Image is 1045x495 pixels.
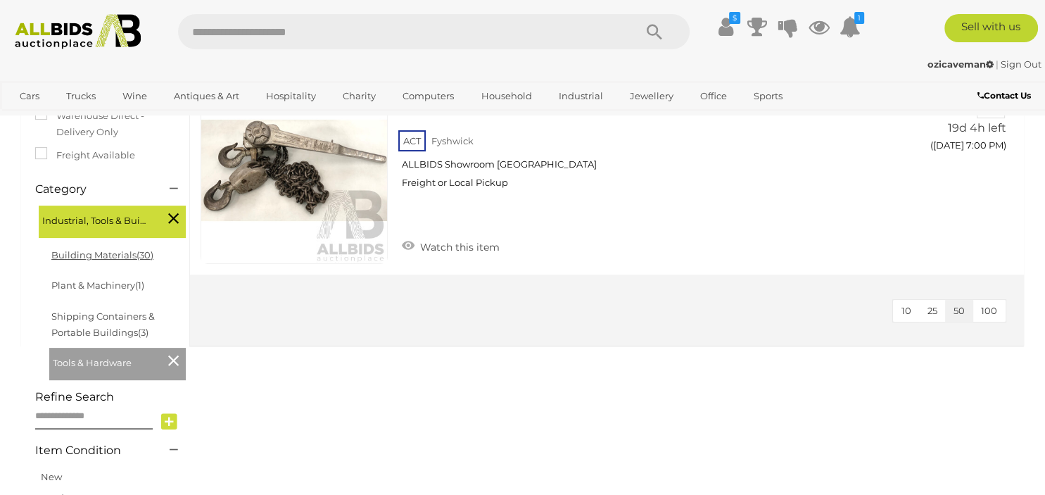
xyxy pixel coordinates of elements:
a: Hospitality [257,84,325,108]
a: Sell with us [944,14,1039,42]
i: $ [729,12,740,24]
span: Tools & Hardware [53,351,158,371]
span: (30) [137,249,153,261]
button: 100 [973,300,1006,322]
label: Warehouse Direct - Delivery Only [35,108,175,141]
span: Watch this item [417,241,500,253]
a: [GEOGRAPHIC_DATA] [11,108,129,132]
a: Sports [745,84,792,108]
a: Trucks [57,84,105,108]
a: Contact Us [977,88,1034,104]
button: 10 [893,300,920,322]
button: 25 [919,300,946,322]
a: New [41,471,62,482]
b: Contact Us [977,90,1031,101]
h4: Category [35,183,148,196]
a: Computers [393,84,463,108]
a: Jewellery [621,84,683,108]
a: Cars [11,84,49,108]
a: Industrial [550,84,612,108]
a: 1 [840,14,861,39]
span: (3) [138,327,148,338]
a: $ [716,14,737,39]
span: 100 [981,305,997,316]
span: Industrial, Tools & Building Supplies [42,209,148,229]
a: Sign Out [1001,58,1041,70]
a: Wine [113,84,156,108]
span: 25 [927,305,937,316]
label: Freight Available [35,147,135,163]
strong: ozicaveman [927,58,994,70]
a: Plant & Machinery(1) [51,280,144,291]
span: | [996,58,999,70]
img: Allbids.com.au [8,14,148,49]
i: 1 [854,12,864,24]
button: 50 [945,300,973,322]
span: 50 [954,305,965,316]
a: Household [471,84,540,108]
a: Shipping Containers & Portable Buildings(3) [51,311,155,338]
span: (1) [135,280,144,291]
a: Charity [334,84,385,108]
span: 10 [901,305,911,316]
a: Building Materials(30) [51,249,153,261]
h4: Refine Search [35,391,186,403]
a: ozicaveman [927,58,996,70]
a: Watch this item [398,235,503,256]
a: Antiques & Art [165,84,248,108]
button: Search [619,14,690,49]
a: $26 gtr 19d 4h left ([DATE] 7:00 PM) [896,77,1011,159]
h4: Item Condition [35,444,148,457]
a: [PERSON_NAME] Lever Hoist 53701-24 ACT Fyshwick ALLBIDS Showroom [GEOGRAPHIC_DATA] Freight or Loc... [409,77,874,200]
a: Office [691,84,736,108]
